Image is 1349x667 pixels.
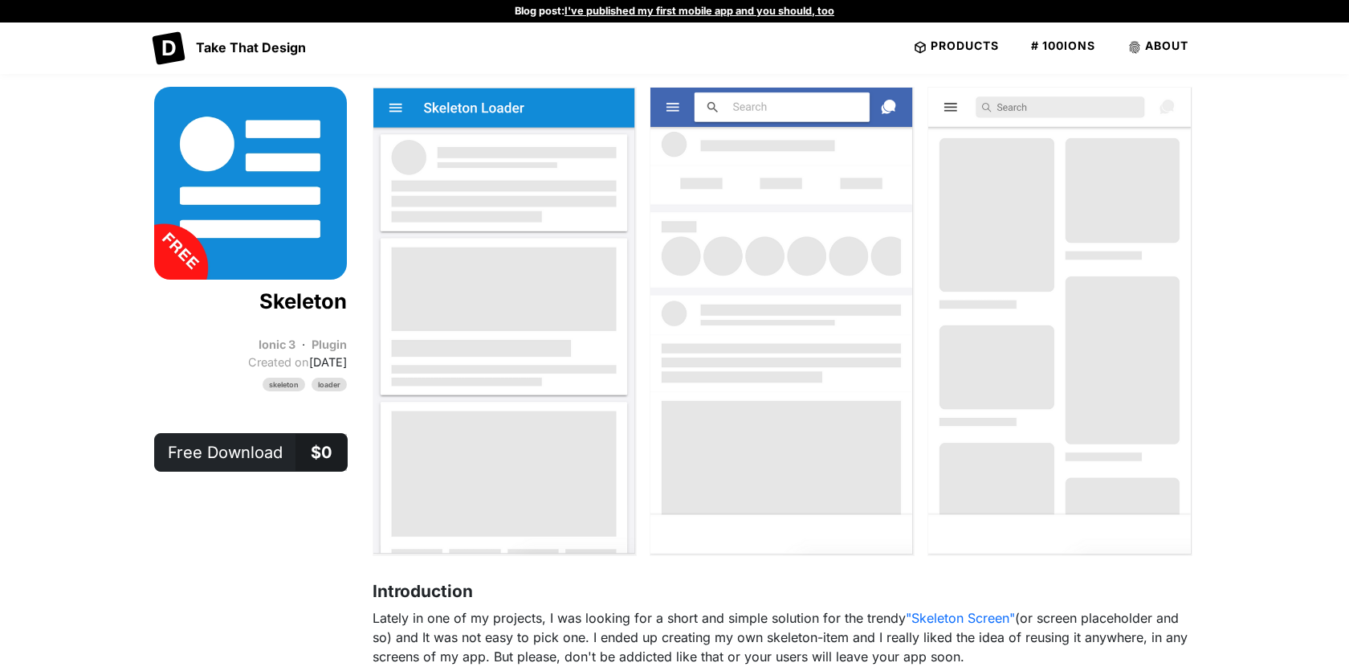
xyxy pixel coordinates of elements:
div: USD$0 [295,434,347,471]
p: Lately in one of my projects, I was looking for a short and simple solution for the trendy (or sc... [373,608,1195,666]
span: D [154,34,183,63]
span: Created on [248,355,309,369]
span: Products [931,39,999,52]
a: "Skeleton Screen" [906,610,1015,626]
h2: Introduction [373,582,1195,602]
a: D [154,29,183,63]
button: Free Download$0 [154,433,348,472]
a: Products [907,34,1005,57]
span: · [302,338,305,351]
a: loader [312,378,347,392]
span: # [1031,39,1039,52]
a: Ionic 3 [259,338,295,351]
a: Take That Design [196,39,306,55]
span: 100ions [1042,39,1095,52]
div: Skeleton [154,286,347,317]
a: I've published my first mobile app and you should, too [564,5,834,17]
span: About [1145,39,1188,52]
a: skeleton [263,378,305,392]
a: Plugin [312,338,347,351]
a: About [1121,34,1195,57]
div: [DATE] [154,354,347,371]
a: #100ions [1025,34,1102,57]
